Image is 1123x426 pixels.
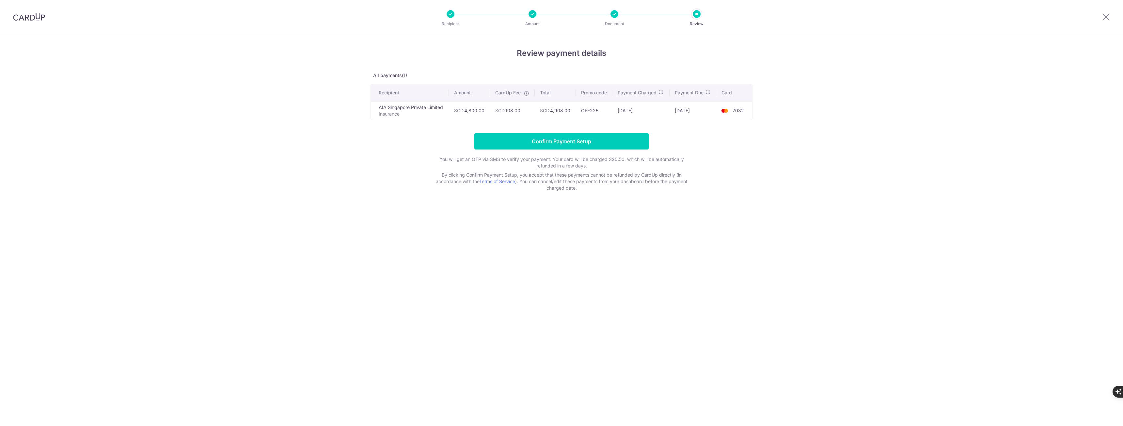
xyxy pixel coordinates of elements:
[535,84,576,101] th: Total
[495,108,505,113] span: SGD
[1081,406,1116,423] iframe: Opens a widget where you can find more information
[371,72,752,79] p: All payments(1)
[618,89,656,96] span: Payment Charged
[495,89,521,96] span: CardUp Fee
[718,107,731,115] img: <span class="translation_missing" title="translation missing: en.account_steps.new_confirm_form.b...
[479,179,515,184] a: Terms of Service
[733,108,744,113] span: 7032
[672,21,721,27] p: Review
[716,84,752,101] th: Card
[379,111,444,117] p: Insurance
[371,101,449,120] td: AIA Singapore Private Limited
[431,172,692,191] p: By clicking Confirm Payment Setup, you accept that these payments cannot be refunded by CardUp di...
[590,21,639,27] p: Document
[426,21,475,27] p: Recipient
[449,84,490,101] th: Amount
[371,84,449,101] th: Recipient
[490,101,535,120] td: 108.00
[576,84,612,101] th: Promo code
[535,101,576,120] td: 4,908.00
[670,101,716,120] td: [DATE]
[431,156,692,169] p: You will get an OTP via SMS to verify your payment. Your card will be charged S$0.50, which will ...
[675,89,704,96] span: Payment Due
[540,108,549,113] span: SGD
[449,101,490,120] td: 4,800.00
[454,108,464,113] span: SGD
[371,47,752,59] h4: Review payment details
[474,133,649,150] input: Confirm Payment Setup
[508,21,557,27] p: Amount
[576,101,612,120] td: OFF225
[13,13,45,21] img: CardUp
[612,101,669,120] td: [DATE]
